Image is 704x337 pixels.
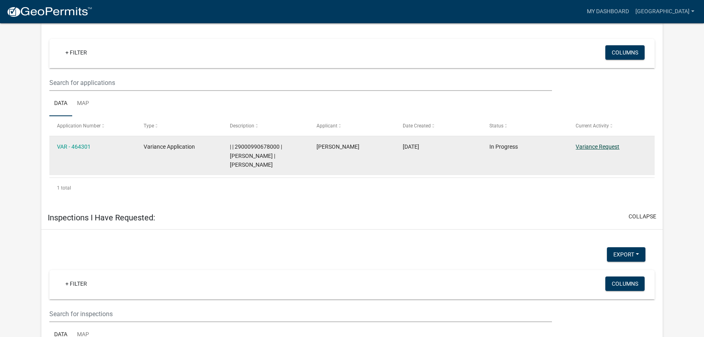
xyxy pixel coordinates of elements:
a: Map [72,91,94,117]
span: Applicant [316,123,337,129]
span: 08/15/2025 [403,143,419,150]
span: Status [489,123,503,129]
span: Description [230,123,254,129]
div: 1 total [49,178,655,198]
a: VAR - 464301 [57,143,91,150]
button: collapse [629,212,656,221]
span: Current Activity [576,123,609,129]
input: Search for inspections [49,306,552,322]
datatable-header-cell: Current Activity [568,116,655,135]
span: | | 29000990678000 | JAMES R VELDE | LORI A VELDE [230,143,282,168]
a: Variance Request [576,143,619,150]
span: Date Created [403,123,431,129]
button: Columns [605,276,645,291]
a: [GEOGRAPHIC_DATA] [632,4,698,19]
span: Lori Velde [316,143,359,150]
span: Application Number [57,123,101,129]
a: + Filter [59,276,93,291]
datatable-header-cell: Date Created [395,116,482,135]
span: Type [144,123,154,129]
a: + Filter [59,45,93,60]
datatable-header-cell: Type [136,116,222,135]
h5: Inspections I Have Requested: [48,213,155,222]
span: Variance Application [144,143,195,150]
div: collapse [41,24,663,206]
a: Data [49,91,72,117]
button: Columns [605,45,645,60]
datatable-header-cell: Application Number [49,116,136,135]
button: Export [607,247,645,262]
datatable-header-cell: Applicant [308,116,395,135]
span: In Progress [489,143,518,150]
datatable-header-cell: Description [222,116,309,135]
input: Search for applications [49,75,552,91]
a: My Dashboard [584,4,632,19]
datatable-header-cell: Status [482,116,568,135]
